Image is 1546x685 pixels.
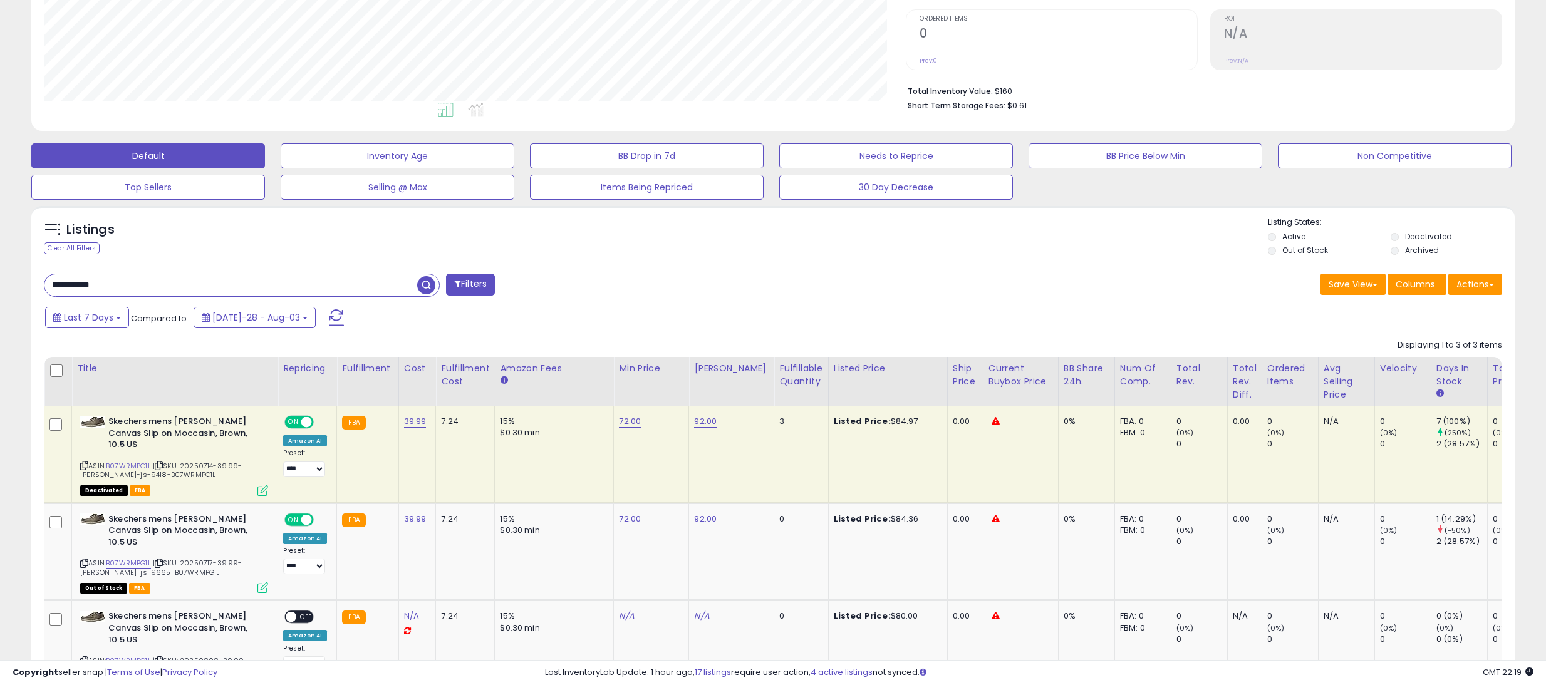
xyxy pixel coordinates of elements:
[1320,274,1386,295] button: Save View
[500,525,604,536] div: $0.30 min
[834,362,942,375] div: Listed Price
[834,513,891,525] b: Listed Price:
[1398,339,1502,351] div: Displaying 1 to 3 of 3 items
[1224,26,1502,43] h2: N/A
[694,415,717,428] a: 92.00
[694,362,769,375] div: [PERSON_NAME]
[1282,231,1305,242] label: Active
[342,416,365,430] small: FBA
[920,57,937,64] small: Prev: 0
[779,143,1013,168] button: Needs to Reprice
[500,427,604,438] div: $0.30 min
[80,558,242,577] span: | SKU: 20250717-39.99-[PERSON_NAME]-js-9665-B07WRMPG1L
[13,666,58,678] strong: Copyright
[80,611,105,622] img: 41XIuSMoGvL._SL40_.jpg
[1493,525,1510,535] small: (0%)
[80,485,128,496] span: All listings that are unavailable for purchase on Amazon for any reason other than out-of-stock
[988,362,1053,388] div: Current Buybox Price
[106,461,151,471] a: B07WRMPG1L
[342,610,365,624] small: FBA
[80,513,105,525] img: 41XIuSMoGvL._SL40_.jpg
[1233,610,1252,622] div: N/A
[1493,428,1510,438] small: (0%)
[77,362,272,375] div: Title
[1436,362,1482,388] div: Days In Stock
[694,610,709,622] a: N/A
[779,362,822,388] div: Fulfillable Quantity
[404,513,427,525] a: 39.99
[31,175,265,200] button: Top Sellers
[619,513,641,525] a: 72.00
[1120,416,1161,427] div: FBA: 0
[500,375,507,386] small: Amazon Fees.
[530,175,764,200] button: Items Being Repriced
[1436,536,1487,547] div: 2 (28.57%)
[441,513,485,525] div: 7.24
[1267,362,1313,388] div: Ordered Items
[1176,610,1227,622] div: 0
[1176,623,1194,633] small: (0%)
[1120,610,1161,622] div: FBA: 0
[1380,416,1431,427] div: 0
[286,417,301,428] span: ON
[1029,143,1262,168] button: BB Price Below Min
[44,242,100,254] div: Clear All Filters
[1380,525,1398,535] small: (0%)
[441,362,489,388] div: Fulfillment Cost
[1445,428,1471,438] small: (250%)
[1436,623,1454,633] small: (0%)
[1380,428,1398,438] small: (0%)
[1224,16,1502,23] span: ROI
[281,143,514,168] button: Inventory Age
[1380,634,1431,645] div: 0
[283,362,331,375] div: Repricing
[404,415,427,428] a: 39.99
[1064,513,1105,525] div: 0%
[1380,610,1431,622] div: 0
[1445,525,1470,535] small: (-50%)
[283,630,327,641] div: Amazon AI
[1267,536,1318,547] div: 0
[1064,362,1109,388] div: BB Share 24h.
[1120,513,1161,525] div: FBA: 0
[908,86,993,96] b: Total Inventory Value:
[1267,438,1318,450] div: 0
[108,416,261,454] b: Skechers mens [PERSON_NAME] Canvas Slip on Moccasin, Brown, 10.5 US
[283,644,327,672] div: Preset:
[342,513,365,527] small: FBA
[1324,416,1365,427] div: N/A
[283,435,327,446] div: Amazon AI
[1120,427,1161,438] div: FBM: 0
[108,513,261,552] b: Skechers mens [PERSON_NAME] Canvas Slip on Moccasin, Brown, 10.5 US
[1176,362,1222,388] div: Total Rev.
[283,449,327,477] div: Preset:
[1267,416,1318,427] div: 0
[953,610,973,622] div: 0.00
[1176,513,1227,525] div: 0
[1380,438,1431,450] div: 0
[500,622,604,634] div: $0.30 min
[834,610,891,622] b: Listed Price:
[908,100,1005,111] b: Short Term Storage Fees:
[1493,416,1543,427] div: 0
[1380,536,1431,547] div: 0
[286,514,301,525] span: ON
[1176,536,1227,547] div: 0
[107,666,160,678] a: Terms of Use
[500,362,608,375] div: Amazon Fees
[619,415,641,428] a: 72.00
[834,610,938,622] div: $80.00
[779,175,1013,200] button: 30 Day Decrease
[1176,428,1194,438] small: (0%)
[1483,666,1533,678] span: 2025-08-11 22:19 GMT
[1267,525,1285,535] small: (0%)
[1120,622,1161,634] div: FBM: 0
[1448,274,1502,295] button: Actions
[1380,362,1426,375] div: Velocity
[1176,416,1227,427] div: 0
[1176,525,1194,535] small: (0%)
[779,513,818,525] div: 0
[441,610,485,622] div: 7.24
[834,513,938,525] div: $84.36
[1120,525,1161,536] div: FBM: 0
